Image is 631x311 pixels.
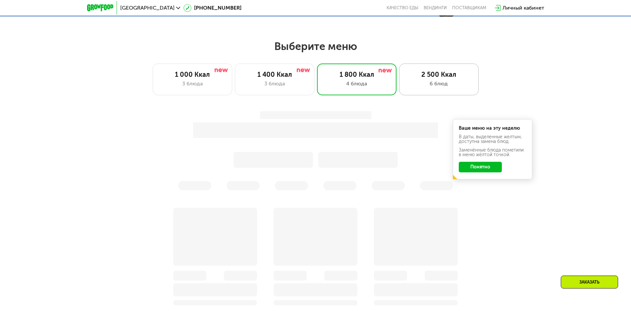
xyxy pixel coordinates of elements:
a: Качество еды [387,5,418,11]
div: Личный кабинет [502,4,544,12]
a: [PHONE_NUMBER] [184,4,241,12]
div: Ваше меню на эту неделю [459,126,526,131]
span: [GEOGRAPHIC_DATA] [120,5,175,11]
div: 1 800 Ккал [324,70,390,78]
div: 1 000 Ккал [160,70,225,78]
div: 6 блюд [406,80,472,88]
div: 3 блюда [160,80,225,88]
h2: Выберите меню [21,40,610,53]
div: 2 500 Ккал [406,70,472,78]
div: Заменённые блюда пометили в меню жёлтой точкой. [459,148,526,157]
div: Заказать [561,276,618,289]
div: 4 блюда [324,80,390,88]
div: поставщикам [452,5,486,11]
button: Понятно [459,162,502,172]
div: 1 400 Ккал [242,70,307,78]
div: 3 блюда [242,80,307,88]
a: Вендинги [424,5,447,11]
div: В даты, выделенные желтым, доступна замена блюд. [459,135,526,144]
